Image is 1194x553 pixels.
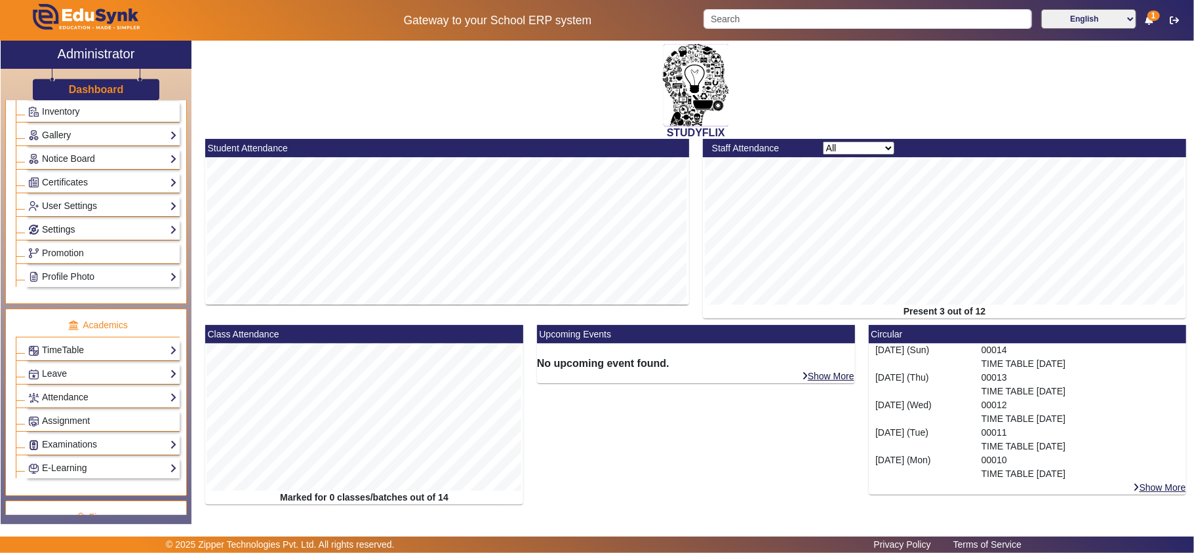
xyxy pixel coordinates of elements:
[869,343,975,371] div: [DATE] (Sun)
[982,467,1180,481] p: TIME TABLE [DATE]
[42,248,84,258] span: Promotion
[29,417,39,427] img: Assignments.png
[29,248,39,258] img: Branchoperations.png
[869,325,1187,343] mat-card-header: Circular
[537,357,855,370] h6: No upcoming event found.
[166,538,395,552] p: © 2025 Zipper Technologies Pvt. Ltd. All rights reserved.
[42,106,80,117] span: Inventory
[74,512,86,524] img: finance.png
[801,370,855,382] a: Show More
[16,510,180,524] p: Finance
[982,412,1180,426] p: TIME TABLE [DATE]
[869,398,975,426] div: [DATE] (Wed)
[869,371,975,398] div: [DATE] (Thu)
[68,320,79,332] img: academic.png
[982,385,1180,398] p: TIME TABLE [DATE]
[16,318,180,332] p: Academics
[205,325,523,343] mat-card-header: Class Attendance
[663,44,728,126] img: 2da83ddf-6089-4dce-a9e2-416746467bdd
[537,325,855,343] mat-card-header: Upcoming Events
[1133,482,1187,493] a: Show More
[28,413,177,429] a: Assignment
[1147,10,1160,21] span: 1
[29,107,39,117] img: Inventory.png
[974,343,1186,371] div: 00014
[947,536,1028,553] a: Terms of Service
[974,426,1186,453] div: 00011
[205,139,689,157] mat-card-header: Student Attendance
[306,14,689,28] h5: Gateway to your School ERP system
[982,440,1180,453] p: TIME TABLE [DATE]
[28,246,177,261] a: Promotion
[199,126,1193,139] h2: STUDYFLIX
[974,453,1186,481] div: 00010
[58,46,135,62] h2: Administrator
[974,371,1186,398] div: 00013
[42,415,90,426] span: Assignment
[28,104,177,119] a: Inventory
[705,142,816,155] div: Staff Attendance
[974,398,1186,426] div: 00012
[205,491,523,505] div: Marked for 0 classes/batches out of 14
[982,357,1180,371] p: TIME TABLE [DATE]
[68,83,125,96] a: Dashboard
[704,9,1032,29] input: Search
[867,536,938,553] a: Privacy Policy
[703,305,1187,318] div: Present 3 out of 12
[1,41,191,69] a: Administrator
[869,453,975,481] div: [DATE] (Mon)
[69,83,124,96] h3: Dashboard
[869,426,975,453] div: [DATE] (Tue)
